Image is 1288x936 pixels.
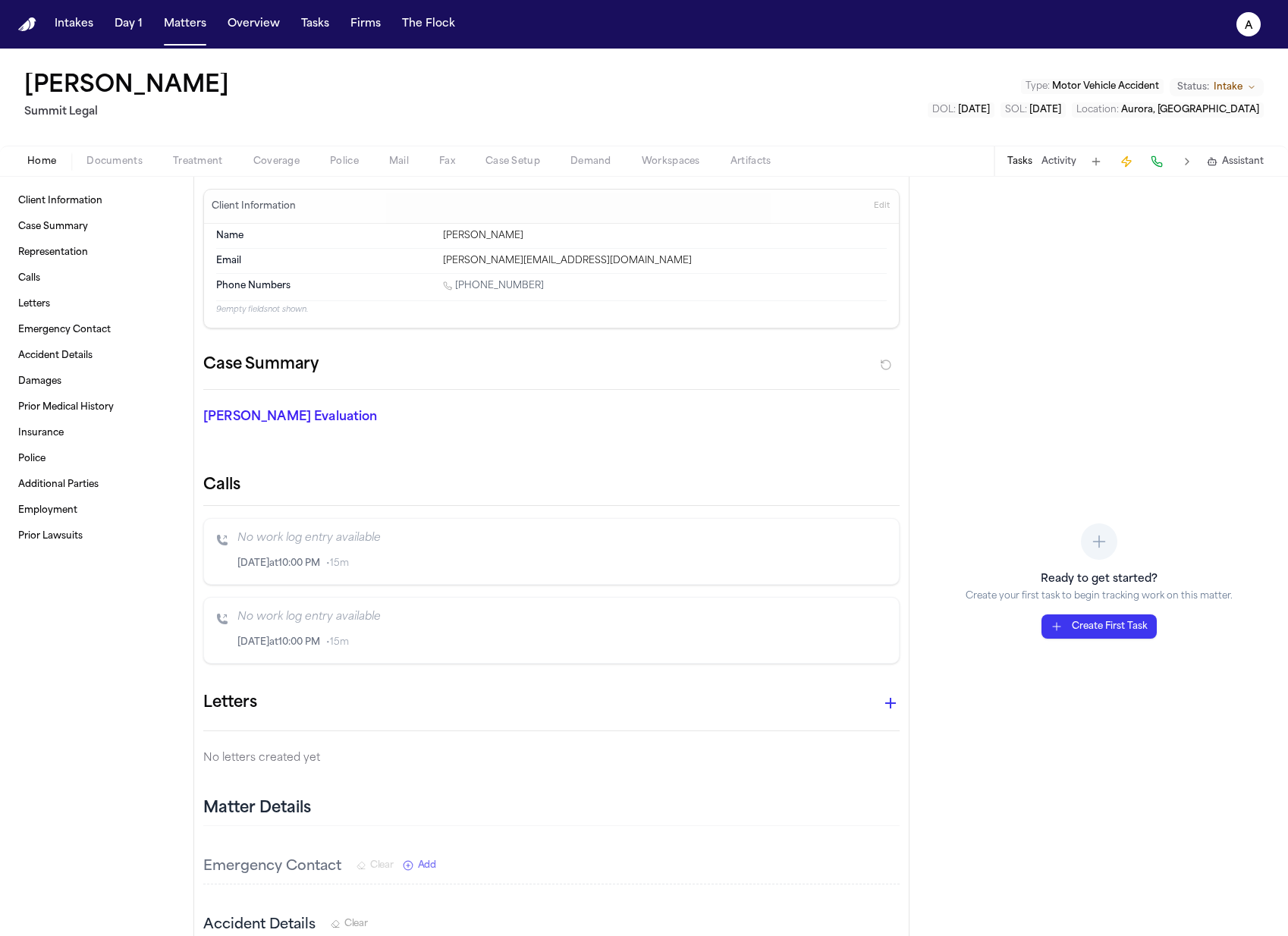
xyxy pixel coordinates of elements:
[730,155,771,168] span: Artifacts
[1041,614,1157,639] button: Create First Task
[642,155,700,168] span: Workspaces
[1076,105,1119,115] span: Location :
[221,11,286,38] button: Overview
[932,105,956,115] span: DOL :
[12,189,181,213] a: Client Information
[12,344,181,368] a: Accident Details
[203,691,257,715] h1: Letters
[12,318,181,342] a: Emergency Contact
[389,155,409,168] span: Mail
[1001,102,1066,118] button: Edit SOL: 2025-02-14
[1116,151,1137,172] button: Create Immediate Task
[18,17,36,32] a: Home
[12,421,181,445] a: Insurance
[216,255,434,267] dt: Email
[966,572,1233,587] h3: Ready to get started?
[12,524,181,548] a: Prior Lawsuits
[216,230,434,242] dt: Name
[1222,155,1264,168] span: Assistant
[237,636,320,649] span: [DATE] at 10:00 PM
[1021,79,1164,94] button: Edit Type: Motor Vehicle Accident
[86,155,143,168] span: Documents
[216,304,887,316] p: 9 empty fields not shown.
[24,103,235,121] h2: Summit Legal
[443,255,887,267] div: [PERSON_NAME][EMAIL_ADDRESS][DOMAIN_NAME]
[330,155,359,168] span: Police
[203,408,423,426] p: [PERSON_NAME] Evaluation
[403,859,436,872] button: Add New
[1121,105,1259,115] span: Aurora, [GEOGRAPHIC_DATA]
[253,155,300,168] span: Coverage
[237,610,887,625] p: No work log entry available
[209,200,299,212] h3: Client Information
[443,280,544,292] a: Call 1 (720) 354-1289
[570,155,611,168] span: Demand
[1005,105,1027,115] span: SOL :
[203,353,319,377] h2: Case Summary
[326,636,349,649] span: • 15m
[203,749,900,768] p: No letters created yet
[203,856,341,878] h3: Emergency Contact
[1207,155,1264,168] button: Assistant
[1214,81,1242,93] span: Intake
[24,73,229,100] button: Edit matter name
[344,11,387,38] button: Firms
[443,230,887,242] div: [PERSON_NAME]
[1007,155,1032,168] button: Tasks
[1072,102,1264,118] button: Edit Location: Aurora, CO
[12,292,181,316] a: Letters
[12,395,181,419] a: Prior Medical History
[966,590,1233,602] p: Create your first task to begin tracking work on this matter.
[439,155,455,168] span: Fax
[12,473,181,497] a: Additional Parties
[344,918,368,930] span: Clear
[12,447,181,471] a: Police
[331,918,368,930] button: Clear Accident Details
[237,558,320,570] span: [DATE] at 10:00 PM
[12,240,181,265] a: Representation
[237,531,887,546] p: No work log entry available
[203,798,311,819] h2: Matter Details
[396,11,461,38] button: The Flock
[869,194,894,218] button: Edit
[173,155,223,168] span: Treatment
[12,215,181,239] a: Case Summary
[874,201,890,212] span: Edit
[958,105,990,115] span: [DATE]
[203,475,900,496] h2: Calls
[108,11,149,38] button: Day 1
[1041,155,1076,168] button: Activity
[49,11,99,38] button: Intakes
[158,11,212,38] button: Matters
[928,102,994,118] button: Edit DOL: 2023-02-14
[357,859,394,872] button: Clear Emergency Contact
[1170,78,1264,96] button: Change status from Intake
[370,859,394,872] span: Clear
[1085,151,1107,172] button: Add Task
[1026,82,1050,91] span: Type :
[418,859,436,872] span: Add
[27,155,56,168] span: Home
[326,558,349,570] span: • 15m
[295,11,335,38] button: Tasks
[18,17,36,32] img: Finch Logo
[216,280,291,292] span: Phone Numbers
[203,915,316,936] h3: Accident Details
[12,369,181,394] a: Damages
[12,498,181,523] a: Employment
[1146,151,1167,172] button: Make a Call
[485,155,540,168] span: Case Setup
[1029,105,1061,115] span: [DATE]
[1052,82,1159,91] span: Motor Vehicle Accident
[24,73,229,100] h1: [PERSON_NAME]
[12,266,181,291] a: Calls
[1177,81,1209,93] span: Status:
